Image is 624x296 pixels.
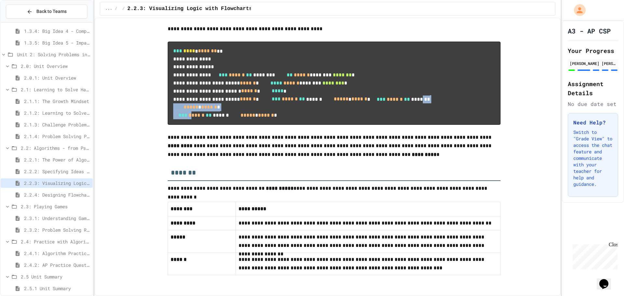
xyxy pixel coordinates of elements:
span: Unit 2: Solving Problems in Computer Science [17,51,90,58]
span: / [115,6,117,11]
span: 2.0.1: Unit Overview [24,74,90,81]
span: ... [105,6,112,11]
span: 2.4.2: AP Practice Questions [24,262,90,268]
span: 2.4: Practice with Algorithms [21,238,90,245]
span: 2.2.1: The Power of Algorithms [24,156,90,163]
span: 2.3: Playing Games [21,203,90,210]
span: 2.1.3: Challenge Problem - The Bridge [24,121,90,128]
div: [PERSON_NAME] [PERSON_NAME] [570,60,616,66]
p: Switch to "Grade View" to access the chat feature and communicate with your teacher for help and ... [573,129,613,187]
span: 2.2.2: Specifying Ideas with Pseudocode [24,168,90,175]
span: 2.3.2: Problem Solving Reflection [24,226,90,233]
h2: Assignment Details [568,79,618,97]
div: Chat with us now!Close [3,3,45,41]
span: 2.1.2: Learning to Solve Hard Problems [24,109,90,116]
span: 2.2.4: Designing Flowcharts [24,191,90,198]
h1: A3 - AP CSP [568,26,611,35]
span: 2.0: Unit Overview [21,63,90,70]
iframe: chat widget [597,270,617,290]
span: 1.3.5: Big Idea 5 - Impact of Computing [24,39,90,46]
span: 2.4.1: Algorithm Practice Exercises [24,250,90,257]
h3: Need Help? [573,119,613,126]
span: 2.5.1 Unit Summary [24,285,90,292]
span: 2.1.1: The Growth Mindset [24,98,90,105]
span: 2.2.3: Visualizing Logic with Flowcharts [127,5,252,13]
span: 2.2.3: Visualizing Logic with Flowcharts [24,180,90,187]
span: 2.2: Algorithms - from Pseudocode to Flowcharts [21,145,90,151]
span: 2.1.4: Problem Solving Practice [24,133,90,140]
span: 2.1: Learning to Solve Hard Problems [21,86,90,93]
span: 2.5 Unit Summary [21,273,90,280]
iframe: chat widget [570,242,617,269]
div: My Account [567,3,587,18]
button: Back to Teams [6,5,87,19]
span: / [123,6,125,11]
span: Back to Teams [36,8,67,15]
h2: Your Progress [568,46,618,55]
span: 1.3.4: Big Idea 4 - Computing Systems and Networks [24,28,90,34]
div: No due date set [568,100,618,108]
span: 2.3.1: Understanding Games with Flowcharts [24,215,90,222]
